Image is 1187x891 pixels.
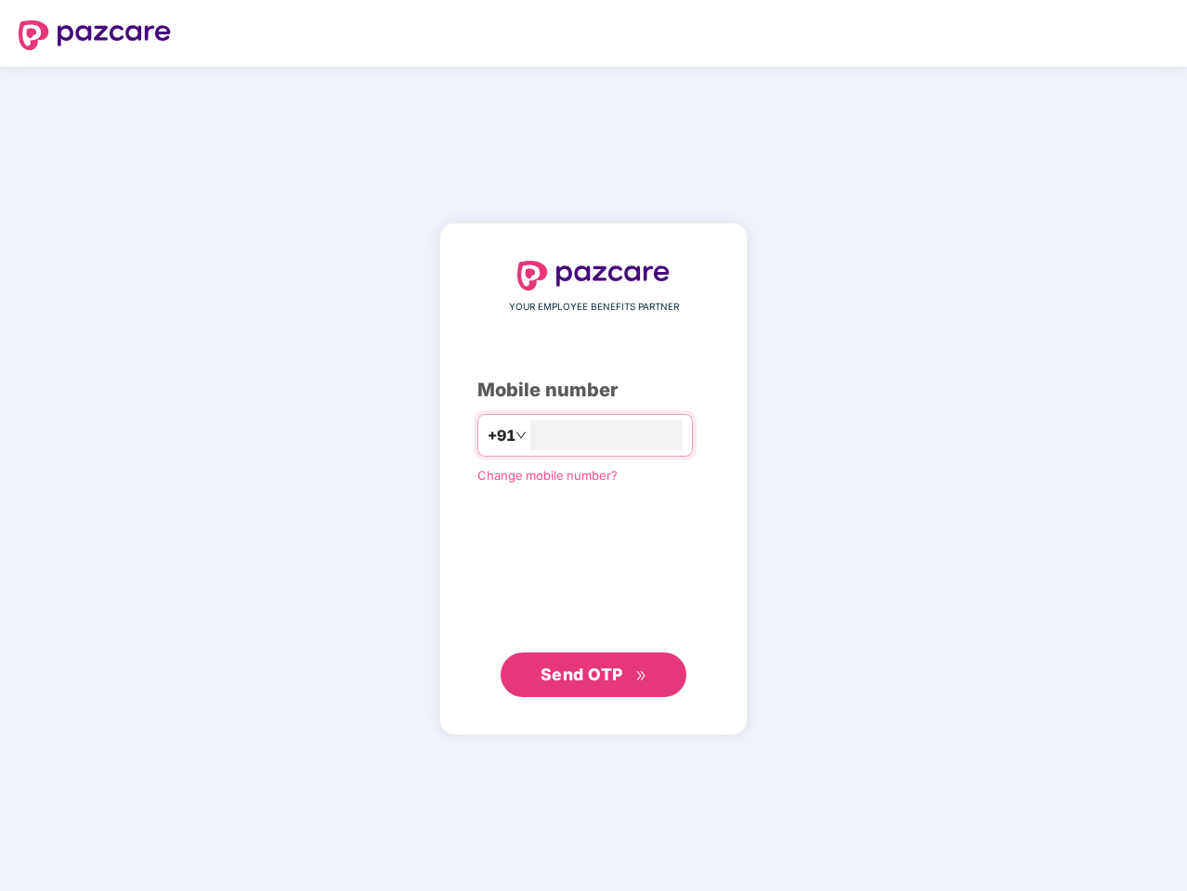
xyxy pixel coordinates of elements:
[509,300,679,315] span: YOUR EMPLOYEE BENEFITS PARTNER
[635,670,647,682] span: double-right
[477,468,618,483] a: Change mobile number?
[19,20,171,50] img: logo
[541,665,623,684] span: Send OTP
[488,424,515,447] span: +91
[517,261,670,291] img: logo
[515,430,527,441] span: down
[477,376,710,405] div: Mobile number
[501,652,686,697] button: Send OTPdouble-right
